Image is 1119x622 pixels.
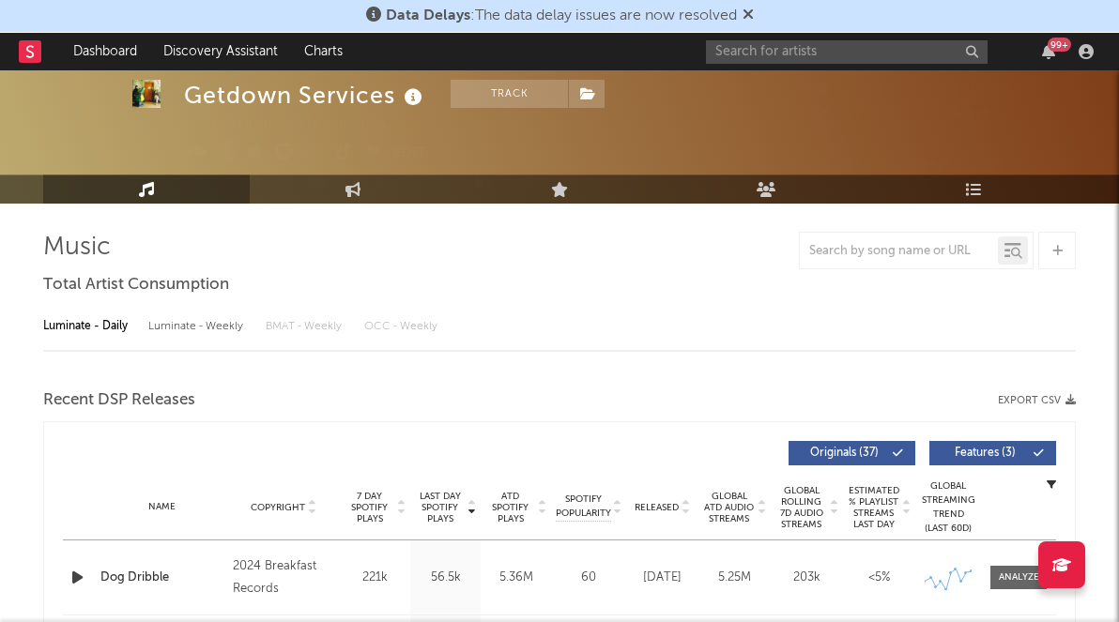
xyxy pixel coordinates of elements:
[485,491,535,524] span: ATD Spotify Plays
[347,169,455,197] a: Benchmark
[789,441,915,465] button: Originals(37)
[184,169,301,197] button: Track
[251,502,305,513] span: Copyright
[150,33,291,70] a: Discovery Assistant
[485,569,546,587] div: 5.36M
[848,485,899,530] span: Estimated % Playlist Streams Last Day
[60,33,150,70] a: Dashboard
[100,569,223,587] a: Dog Dribble
[43,311,130,342] div: Luminate - Daily
[818,160,1004,173] span: 565,032 Monthly Listeners
[43,389,195,412] span: Recent DSP Releases
[291,33,356,70] a: Charts
[415,491,465,524] span: Last Day Spotify Plays
[818,110,862,122] span: 553
[345,569,406,587] div: 221k
[635,502,679,513] span: Released
[818,84,882,97] span: 52,548
[374,173,445,195] span: Benchmark
[801,448,887,459] span: Originals ( 37 )
[148,311,247,342] div: Luminate - Weekly
[465,169,554,197] button: Summary
[631,569,694,587] div: [DATE]
[1048,38,1071,52] div: 99 +
[386,8,737,23] span: : The data delay issues are now resolved
[184,80,427,111] div: Getdown Services
[942,448,1028,459] span: Features ( 3 )
[743,8,754,23] span: Dismiss
[451,80,568,108] button: Track
[703,569,766,587] div: 5.25M
[184,114,422,137] div: [GEOGRAPHIC_DATA] | Alternative
[100,500,223,514] div: Name
[392,142,426,165] button: Edit
[556,569,621,587] div: 60
[703,491,755,524] span: Global ATD Audio Streams
[818,135,870,147] span: 1,411
[929,441,1056,465] button: Features(3)
[556,493,611,521] span: Spotify Popularity
[920,479,976,536] div: Global Streaming Trend (Last 60D)
[345,491,394,524] span: 7 Day Spotify Plays
[800,244,998,259] input: Search by song name or URL
[998,395,1076,406] button: Export CSV
[415,569,476,587] div: 56.5k
[706,40,988,64] input: Search for artists
[947,110,990,122] span: 177
[43,274,229,296] span: Total Artist Consumption
[775,485,827,530] span: Global Rolling 7D Audio Streams
[1042,44,1055,59] button: 99+
[233,555,335,600] div: 2024 Breakfast Records
[848,569,911,587] div: <5%
[947,84,1012,97] span: 30,529
[775,569,838,587] div: 203k
[386,8,470,23] span: Data Delays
